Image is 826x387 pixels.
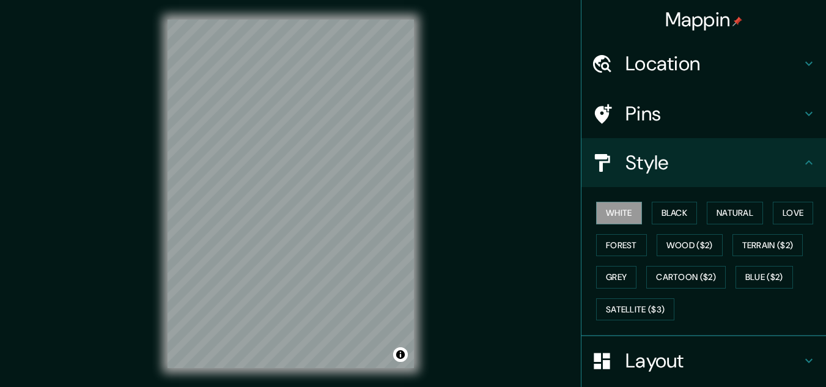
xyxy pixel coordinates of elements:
[581,89,826,138] div: Pins
[625,51,802,76] h4: Location
[652,202,698,224] button: Black
[717,339,813,374] iframe: Help widget launcher
[581,39,826,88] div: Location
[732,17,742,26] img: pin-icon.png
[707,202,763,224] button: Natural
[625,101,802,126] h4: Pins
[646,266,726,289] button: Cartoon ($2)
[596,234,647,257] button: Forest
[596,298,674,321] button: Satellite ($3)
[625,348,802,373] h4: Layout
[581,336,826,385] div: Layout
[596,266,636,289] button: Grey
[393,347,408,362] button: Toggle attribution
[773,202,813,224] button: Love
[168,20,414,368] canvas: Map
[657,234,723,257] button: Wood ($2)
[732,234,803,257] button: Terrain ($2)
[581,138,826,187] div: Style
[625,150,802,175] h4: Style
[736,266,793,289] button: Blue ($2)
[596,202,642,224] button: White
[665,7,743,32] h4: Mappin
